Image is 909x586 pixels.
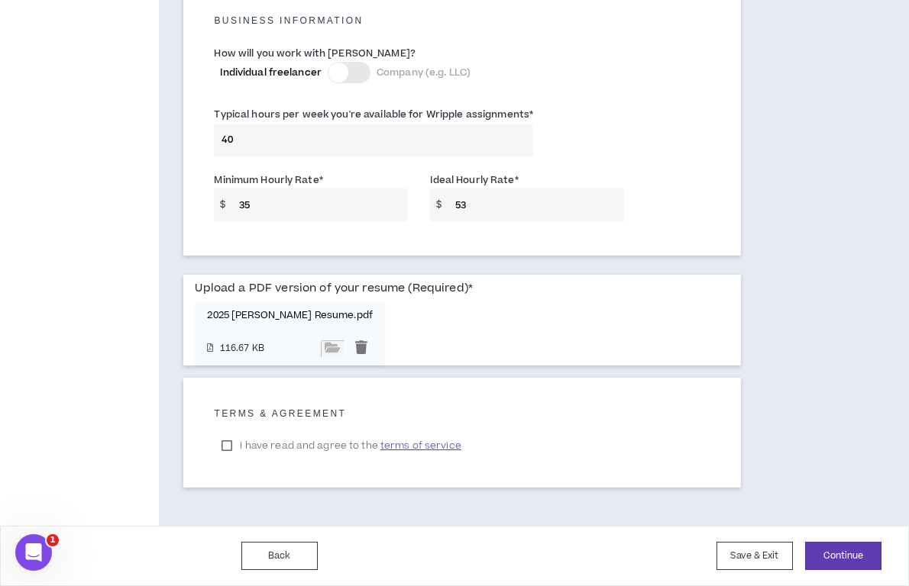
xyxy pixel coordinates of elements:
span: $ [214,188,231,221]
h5: Terms & Agreement [214,408,710,419]
span: 1 [47,534,59,546]
input: Ex $75 [231,188,408,221]
iframe: Intercom live chat [15,534,52,571]
h5: Business Information [202,15,721,26]
p: 2025 [PERSON_NAME] Resume.pdf [207,310,372,321]
span: Individual freelancer [220,66,322,79]
span: $ [430,188,448,221]
small: 116.67 KB [220,343,273,356]
input: Ex $90 [448,188,624,221]
label: Minimum Hourly Rate [214,168,322,192]
button: Back [241,542,318,570]
span: Company (e.g. LLC) [377,66,471,79]
label: Ideal Hourly Rate [430,168,518,192]
label: Typical hours per week you're available for Wripple assignments [214,102,533,127]
label: How will you work with [PERSON_NAME]? [214,41,415,66]
button: Continue [805,542,882,570]
span: terms of service [380,438,461,453]
label: Upload a PDF version of your resume (Required) [195,275,473,301]
label: I have read and agree to the [214,434,468,457]
button: Save & Exit [717,542,793,570]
